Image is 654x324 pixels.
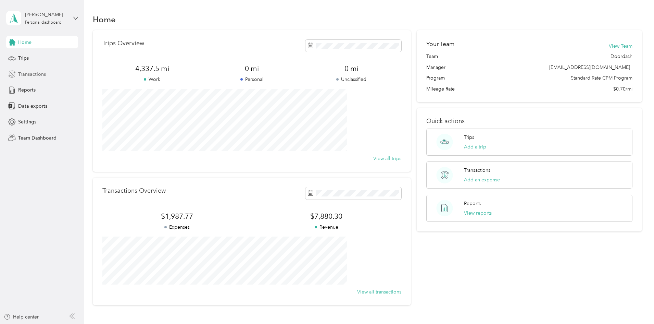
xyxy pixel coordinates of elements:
[252,224,401,231] p: Revenue
[302,64,401,73] span: 0 mi
[426,85,455,93] span: Mileage Rate
[373,155,401,162] button: View all trips
[302,76,401,83] p: Unclassified
[357,288,401,296] button: View all transactions
[252,212,401,221] span: $7,880.30
[426,74,445,82] span: Program
[93,16,116,23] h1: Home
[464,134,474,141] p: Trips
[464,209,492,217] button: View reports
[102,187,166,194] p: Transactions Overview
[25,21,62,25] div: Personal dashboard
[18,71,46,78] span: Transactions
[102,76,202,83] p: Work
[549,64,630,70] span: [EMAIL_ADDRESS][DOMAIN_NAME]
[18,39,32,46] span: Home
[464,167,490,174] p: Transactions
[4,313,39,321] button: Help center
[18,134,56,142] span: Team Dashboard
[609,43,632,50] button: View Team
[571,74,632,82] span: Standard Rate CPM Program
[426,53,438,60] span: Team
[611,53,632,60] span: Doordash
[18,103,47,110] span: Data exports
[202,64,302,73] span: 0 mi
[464,200,481,207] p: Reports
[102,212,252,221] span: $1,987.77
[464,143,486,151] button: Add a trip
[426,40,454,48] h2: Your Team
[102,64,202,73] span: 4,337.5 mi
[616,286,654,324] iframe: Everlance-gr Chat Button Frame
[102,40,144,47] p: Trips Overview
[102,224,252,231] p: Expenses
[464,176,500,183] button: Add an expense
[18,55,29,62] span: Trips
[426,64,445,71] span: Manager
[18,118,36,125] span: Settings
[426,118,632,125] p: Quick actions
[202,76,302,83] p: Personal
[18,86,36,94] span: Reports
[613,85,632,93] span: $0.70/mi
[25,11,68,18] div: [PERSON_NAME]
